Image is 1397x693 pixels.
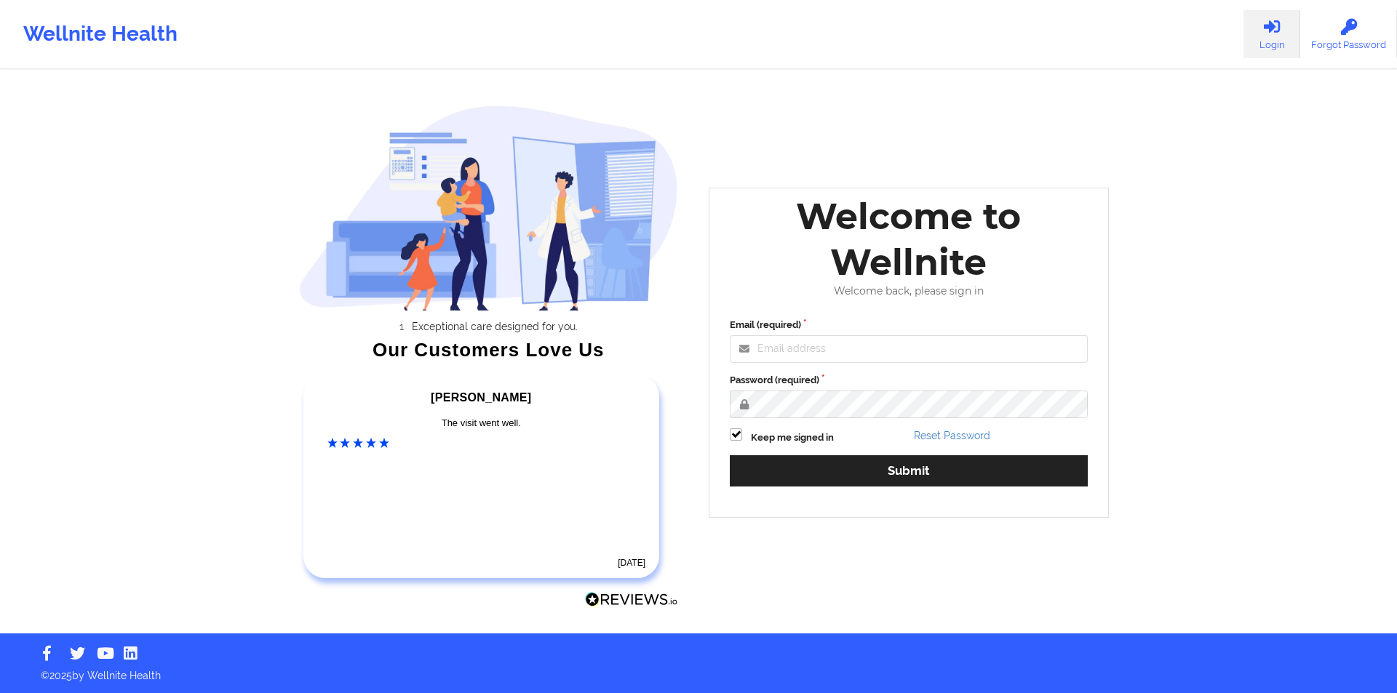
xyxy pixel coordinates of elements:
div: Welcome to Wellnite [720,193,1098,285]
a: Login [1243,10,1300,58]
img: Reviews.io Logo [585,592,678,607]
time: [DATE] [618,558,645,568]
a: Forgot Password [1300,10,1397,58]
label: Keep me signed in [751,430,834,445]
button: Submit [730,455,1088,486]
div: Our Customers Love Us [299,343,679,357]
label: Email (required) [730,318,1088,332]
p: © 2025 by Wellnite Health [31,658,1366,683]
a: Reviews.io Logo [585,592,678,611]
label: Password (required) [730,373,1088,388]
a: Reset Password [914,430,990,441]
div: The visit went well. [327,416,636,430]
div: Welcome back, please sign in [720,285,1098,297]
input: Email address [730,335,1088,363]
img: wellnite-auth-hero_200.c722682e.png [299,105,679,311]
li: Exceptional care designed for you. [311,321,678,332]
span: [PERSON_NAME] [431,391,531,404]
